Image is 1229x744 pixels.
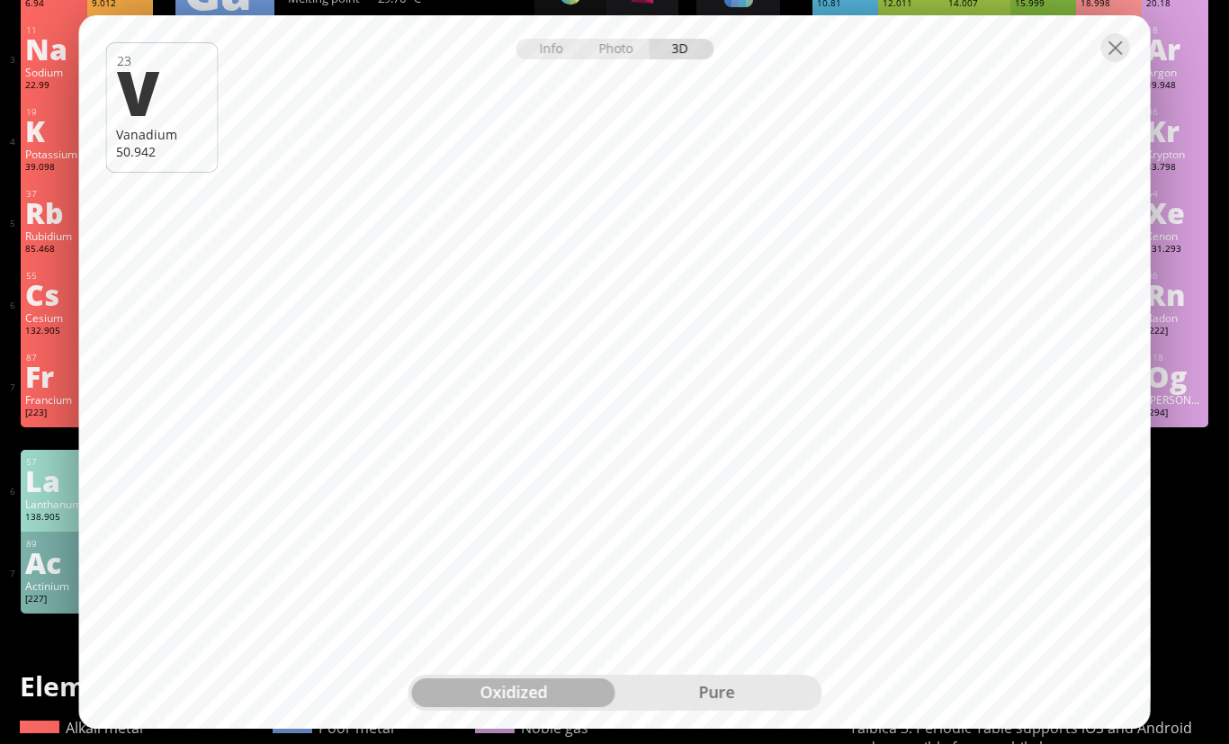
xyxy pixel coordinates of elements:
div: Potassium [25,147,82,161]
div: Xe [1146,198,1203,227]
div: 57 [26,456,82,468]
div: Na [25,34,82,63]
a: Alkali metal [20,718,143,738]
div: 2204 °C [378,12,468,28]
div: K [25,116,82,145]
div: Ar [1146,34,1203,63]
div: Actinium [25,578,82,593]
div: 132.905 [25,325,82,339]
div: Rn [1146,280,1203,309]
div: 86 [1147,270,1203,282]
div: Vanadium [116,126,209,143]
div: 83.798 [1146,161,1203,175]
div: 89 [26,538,82,550]
div: oxidized [411,678,614,707]
div: Info [516,39,585,59]
div: Fr [25,362,82,390]
div: [PERSON_NAME] [1146,392,1203,407]
div: 39.098 [25,161,82,175]
div: 11 [26,24,82,36]
div: Lanthanum [25,497,82,511]
div: pure [614,678,818,707]
div: Boiling point [288,12,378,28]
div: Xenon [1146,229,1203,243]
div: 39.948 [1146,79,1203,94]
div: 37 [26,188,82,200]
div: 131.293 [1146,243,1203,257]
div: Francium [25,392,82,407]
div: Rubidium [25,229,82,243]
div: [227] [25,593,82,607]
div: V [117,61,206,122]
div: Photos [606,12,678,28]
div: 19 [26,106,82,118]
div: Radon [1146,310,1203,325]
div: Cs [25,280,82,309]
div: [222] [1146,325,1203,339]
div: Krypton [1146,147,1203,161]
div: 118 [1147,352,1203,363]
div: Kr [1146,116,1203,145]
div: 50.942 [116,143,209,160]
div: 18 [1147,24,1203,36]
div: Cesium [25,310,82,325]
div: 85.468 [25,243,82,257]
h1: Element types [20,668,597,704]
div: Photo [585,39,650,59]
div: [223] [25,407,82,421]
div: 54 [1147,188,1203,200]
div: 36 [1147,106,1203,118]
div: 87 [26,352,82,363]
div: Heatmaps [701,12,776,28]
div: Sodium [25,65,82,79]
div: Rb [25,198,82,227]
div: 55 [26,270,82,282]
div: Og [1146,362,1203,390]
div: Ac [25,548,82,577]
div: Argon [1146,65,1203,79]
div: La [25,466,82,495]
div: 22.99 [25,79,82,94]
div: [294] [1146,407,1203,421]
div: 138.905 [25,511,82,525]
